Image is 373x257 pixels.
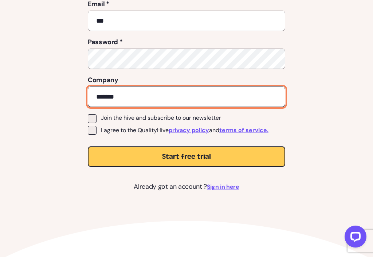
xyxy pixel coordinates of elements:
a: terms of service. [219,126,268,135]
a: Sign in here [207,183,239,191]
span: Join the hive and subscribe to our newsletter [101,114,221,122]
label: Password * [88,37,285,47]
p: Already got an account ? [88,181,285,192]
a: privacy policy [169,126,209,135]
iframe: LiveChat chat widget [339,223,369,253]
span: I agree to the QualityHive and [101,126,268,135]
button: Start free trial [88,146,285,167]
span: Start free trial [162,151,211,162]
label: Company [88,75,285,85]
